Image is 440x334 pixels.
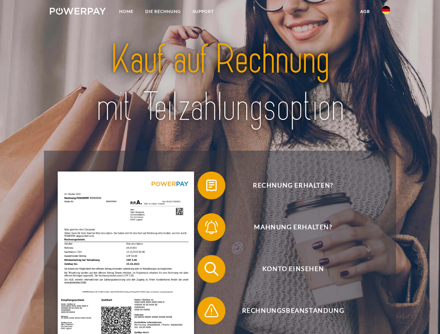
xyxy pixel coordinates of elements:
button: Konto einsehen [198,255,379,283]
span: Rechnung erhalten? [208,172,378,199]
img: qb_bell.svg [203,218,220,236]
span: Mahnung erhalten? [208,213,378,241]
span: Rechnungsbeanstandung [208,297,378,325]
a: Home [113,5,139,18]
button: Mahnung erhalten? [198,213,379,241]
button: Rechnung erhalten? [198,172,379,199]
a: agb [354,5,376,18]
span: Konto einsehen [208,255,378,283]
img: qb_bill.svg [203,177,220,194]
img: title-powerpay_de.svg [67,33,373,133]
img: qb_warning.svg [203,302,220,319]
a: SUPPORT [187,5,220,18]
a: DIE RECHNUNG [139,5,187,18]
img: de [382,6,390,14]
button: Rechnungsbeanstandung [198,297,379,325]
img: qb_search.svg [203,260,220,278]
img: logo-powerpay-white.svg [50,8,106,15]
